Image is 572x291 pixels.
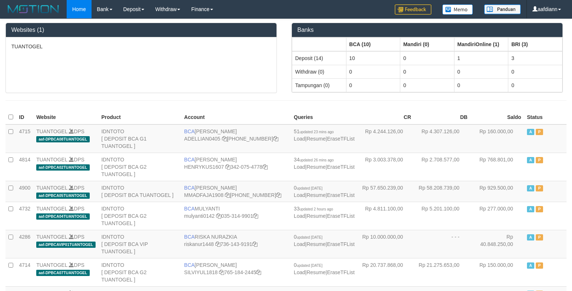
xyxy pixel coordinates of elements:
[181,202,291,230] td: MULYANTI 035-314-9901
[357,124,414,153] td: Rp 4.244.126,00
[471,230,524,258] td: Rp 40.848.250,00
[16,230,33,258] td: 4286
[16,153,33,181] td: 4814
[184,157,195,163] span: BCA
[454,78,508,92] td: 0
[400,51,454,65] td: 0
[184,128,195,134] span: BCA
[36,193,89,199] span: aaf-DPBCA05TUANTOGEL
[294,241,305,247] a: Load
[36,206,67,212] a: TUANTOGEL
[36,234,67,240] a: TUANTOGEL
[184,206,195,212] span: BCA
[508,51,562,65] td: 3
[216,213,221,219] a: Copy mulyanti0142 to clipboard
[471,202,524,230] td: Rp 277.000,00
[327,136,354,142] a: EraseTFList
[471,258,524,286] td: Rp 150.000,00
[357,202,414,230] td: Rp 4.811.100,00
[297,27,557,33] h3: Banks
[33,181,99,202] td: DPS
[307,192,326,198] a: Resume
[536,185,543,191] span: Paused
[357,110,414,124] th: CR
[273,136,278,142] a: Copy 5655032115 to clipboard
[508,78,562,92] td: 0
[442,4,473,15] img: Button%20Memo.svg
[294,262,354,275] span: | |
[16,202,33,230] td: 4732
[33,258,99,286] td: DPS
[99,110,181,124] th: Product
[414,124,471,153] td: Rp 4.307.126,00
[5,4,61,15] img: MOTION_logo.png
[536,262,543,269] span: Paused
[454,37,508,51] th: Group: activate to sort column ascending
[414,153,471,181] td: Rp 2.708.577,00
[16,110,33,124] th: ID
[184,213,215,219] a: mulyanti0142
[471,124,524,153] td: Rp 160.000,00
[400,37,454,51] th: Group: activate to sort column ascending
[400,78,454,92] td: 0
[527,206,534,212] span: Active
[524,110,567,124] th: Status
[327,192,354,198] a: EraseTFList
[33,110,99,124] th: Website
[327,164,354,170] a: EraseTFList
[33,230,99,258] td: DPS
[184,241,214,247] a: riskanur1448
[181,181,291,202] td: [PERSON_NAME] [PHONE_NUMBER]
[471,153,524,181] td: Rp 768.801,00
[471,181,524,202] td: Rp 929.500,00
[16,181,33,202] td: 4900
[346,51,400,65] td: 10
[36,136,89,142] span: aaf-DPBCA08TUANTOGEL
[181,258,291,286] td: [PERSON_NAME] 765-184-2445
[297,235,322,239] span: updated [DATE]
[294,157,334,163] span: 34
[300,130,334,134] span: updated 23 mins ago
[225,164,230,170] a: Copy HENRYKUS1607 to clipboard
[184,185,195,191] span: BCA
[215,241,220,247] a: Copy riskanur1448 to clipboard
[307,213,326,219] a: Resume
[294,157,354,170] span: | |
[11,43,271,50] p: TUANTOGEL
[294,164,305,170] a: Load
[357,181,414,202] td: Rp 57.650.239,00
[527,129,534,135] span: Active
[292,65,346,78] td: Withdraw (0)
[16,258,33,286] td: 4714
[414,230,471,258] td: - - -
[357,153,414,181] td: Rp 3.003.378,00
[454,65,508,78] td: 0
[414,181,471,202] td: Rp 58.208.739,00
[181,110,291,124] th: Account
[327,269,354,275] a: EraseTFList
[36,128,67,134] a: TUANTOGEL
[527,262,534,269] span: Active
[36,157,67,163] a: TUANTOGEL
[414,110,471,124] th: DB
[294,234,322,240] span: 0
[225,192,230,198] a: Copy MMADFAJA1908 to clipboard
[181,153,291,181] td: [PERSON_NAME] 342-075-4778
[36,270,89,276] span: aaf-DPBCA07TUANTOGEL
[99,181,181,202] td: IDNTOTO [ DEPOSIT BCA TUANTOGEL ]
[219,269,224,275] a: Copy SILVIYUL1818 to clipboard
[536,129,543,135] span: Paused
[307,241,326,247] a: Resume
[294,206,333,212] span: 33
[527,157,534,163] span: Active
[292,37,346,51] th: Group: activate to sort column ascending
[184,234,195,240] span: BCA
[395,4,431,15] img: Feedback.jpg
[36,242,96,248] span: aaf-DPBCAVIP01TUANTOGEL
[294,262,322,268] span: 0
[307,136,326,142] a: Resume
[184,262,195,268] span: BCA
[294,128,334,134] span: 51
[294,213,305,219] a: Load
[508,37,562,51] th: Group: activate to sort column ascending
